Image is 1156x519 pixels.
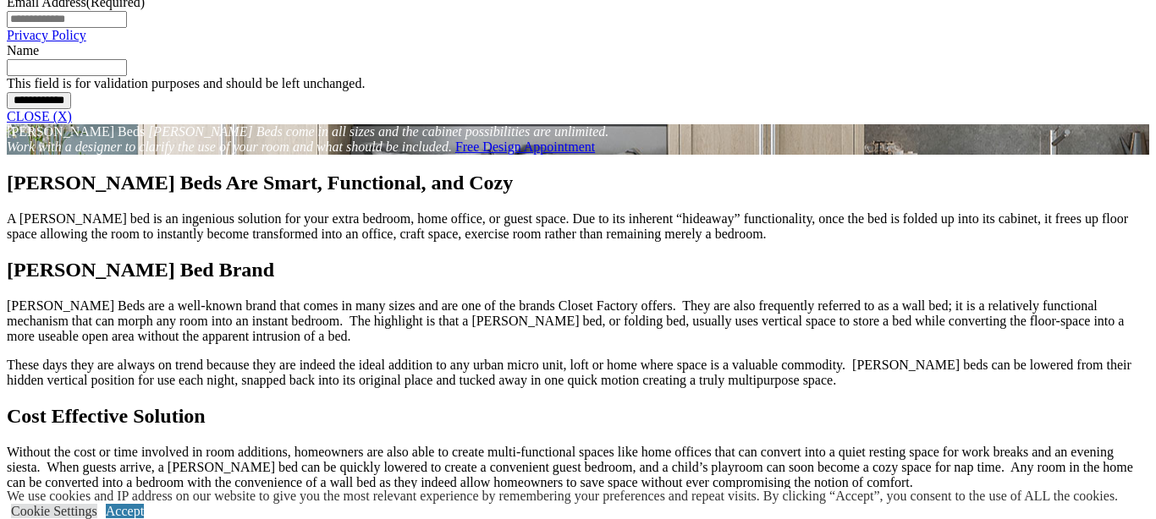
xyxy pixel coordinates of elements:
[7,489,1118,504] div: We use cookies and IP address on our website to give you the most relevant experience by remember...
[7,259,1149,281] h2: [PERSON_NAME] Bed Brand
[7,172,513,194] strong: [PERSON_NAME] Beds Are Smart, Functional, and Cozy
[7,405,1149,428] h2: Cost Effective Solution
[455,139,595,154] a: Free Design Appointment
[11,504,97,518] a: Cookie Settings
[7,43,39,57] label: Name
[106,504,144,518] a: Accept
[7,76,1149,91] div: This field is for validation purposes and should be left unchanged.
[7,211,1149,242] p: A [PERSON_NAME] bed is an ingenious solution for your extra bedroom, home office, or guest space....
[7,124,608,154] em: [PERSON_NAME] Beds come in all sizes and the cabinet possibilities are unlimited. Work with a des...
[7,445,1149,490] p: Without the cost or time involved in room additions, homeowners are also able to create multi-fun...
[7,358,1149,388] p: These days they are always on trend because they are indeed the ideal addition to any urban micro...
[7,124,145,139] span: [PERSON_NAME] Beds
[7,28,86,42] a: Privacy Policy
[7,109,72,123] a: CLOSE (X)
[7,298,1149,344] p: [PERSON_NAME] Beds are a well-known brand that comes in many sizes and are one of the brands Clos...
